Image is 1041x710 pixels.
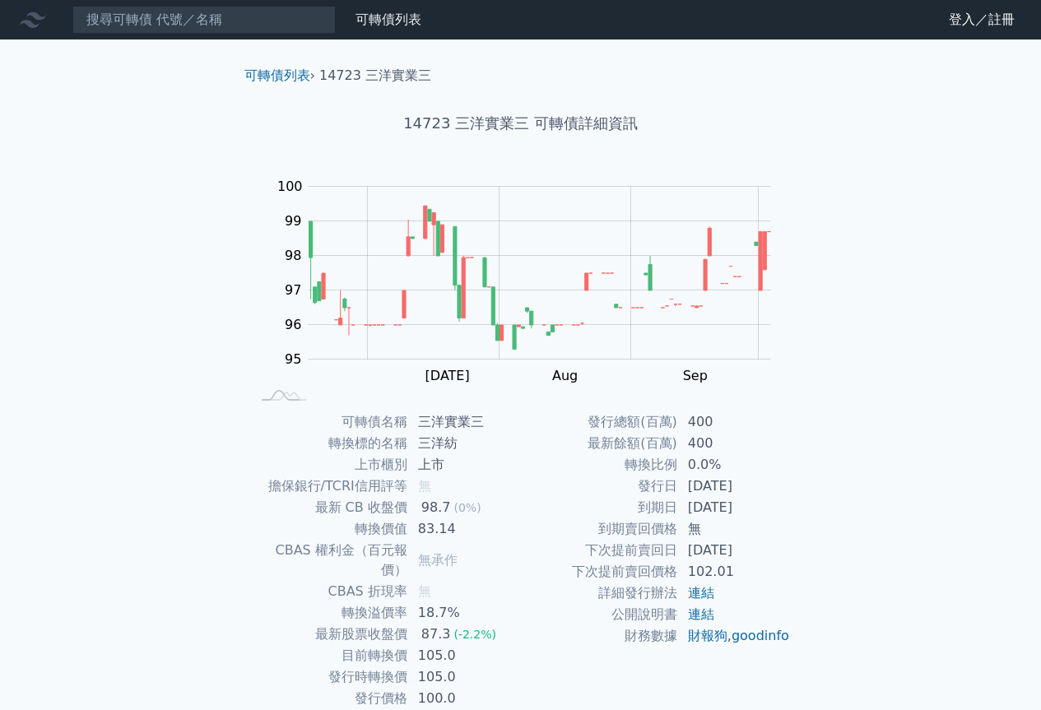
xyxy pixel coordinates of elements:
[251,518,408,540] td: 轉換價值
[959,631,1041,710] iframe: Chat Widget
[678,540,791,561] td: [DATE]
[521,411,678,433] td: 發行總額(百萬)
[678,497,791,518] td: [DATE]
[732,628,789,643] a: goodinfo
[319,66,431,86] li: 14723 三洋實業三
[521,476,678,497] td: 發行日
[678,518,791,540] td: 無
[678,476,791,497] td: [DATE]
[453,501,481,514] span: (0%)
[251,624,408,645] td: 最新股票收盤價
[521,604,678,625] td: 公開說明書
[418,478,431,494] span: 無
[521,433,678,454] td: 最新餘額(百萬)
[408,454,521,476] td: 上市
[418,624,454,644] div: 87.3
[408,433,521,454] td: 三洋紡
[285,282,301,298] tspan: 97
[408,602,521,624] td: 18.7%
[936,7,1028,33] a: 登入／註冊
[408,688,521,709] td: 100.0
[231,112,811,135] h1: 14723 三洋實業三 可轉債詳細資訊
[521,454,678,476] td: 轉換比例
[251,476,408,497] td: 擔保銀行/TCRI信用評等
[552,368,578,383] tspan: Aug
[688,628,727,643] a: 財報狗
[251,411,408,433] td: 可轉債名稱
[285,213,301,229] tspan: 99
[244,66,315,86] li: ›
[72,6,336,34] input: 搜尋可轉債 代號／名稱
[408,645,521,666] td: 105.0
[418,498,454,517] div: 98.7
[521,625,678,647] td: 財務數據
[251,666,408,688] td: 發行時轉換價
[408,411,521,433] td: 三洋實業三
[251,602,408,624] td: 轉換溢價率
[521,518,678,540] td: 到期賣回價格
[408,518,521,540] td: 83.14
[678,454,791,476] td: 0.0%
[269,179,796,383] g: Chart
[251,688,408,709] td: 發行價格
[678,625,791,647] td: ,
[425,368,470,383] tspan: [DATE]
[251,433,408,454] td: 轉換標的名稱
[521,582,678,604] td: 詳細發行辦法
[418,552,458,568] span: 無承作
[678,433,791,454] td: 400
[521,561,678,582] td: 下次提前賣回價格
[251,581,408,602] td: CBAS 折現率
[688,606,714,622] a: 連結
[251,497,408,518] td: 最新 CB 收盤價
[285,351,301,367] tspan: 95
[453,628,496,641] span: (-2.2%)
[356,12,421,27] a: 可轉債列表
[683,368,708,383] tspan: Sep
[521,540,678,561] td: 下次提前賣回日
[418,583,431,599] span: 無
[678,411,791,433] td: 400
[285,248,301,263] tspan: 98
[251,645,408,666] td: 目前轉換價
[678,561,791,582] td: 102.01
[688,585,714,601] a: 連結
[251,540,408,581] td: CBAS 權利金（百元報價）
[521,497,678,518] td: 到期日
[285,317,301,332] tspan: 96
[277,179,303,194] tspan: 100
[251,454,408,476] td: 上市櫃別
[244,67,310,83] a: 可轉債列表
[408,666,521,688] td: 105.0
